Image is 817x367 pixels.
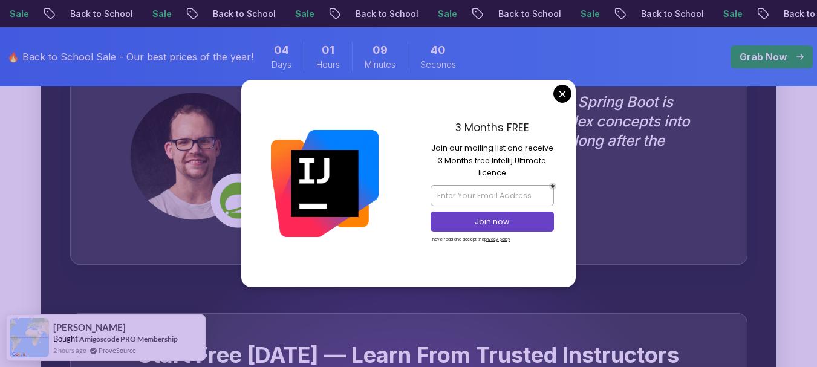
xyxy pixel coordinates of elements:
[365,59,395,71] span: Minutes
[7,50,253,64] p: 🔥 Back to School Sale - Our best prices of the year!
[99,345,136,356] a: ProveSource
[708,8,747,20] p: Sale
[565,8,604,20] p: Sale
[198,8,280,20] p: Back to School
[55,8,137,20] p: Back to School
[100,343,718,367] h3: Start Free [DATE] — Learn From Trusted Instructors
[274,42,289,59] span: 4 Days
[137,8,176,20] p: Sale
[373,42,388,59] span: 9 Minutes
[130,93,265,228] img: Josh Long testimonial
[79,334,178,343] a: Amigoscode PRO Membership
[10,318,49,357] img: provesource social proof notification image
[280,8,319,20] p: Sale
[53,345,86,356] span: 2 hours ago
[483,8,565,20] p: Back to School
[626,8,708,20] p: Back to School
[340,8,423,20] p: Back to School
[740,50,787,64] p: Grab Now
[431,42,446,59] span: 40 Seconds
[322,42,334,59] span: 1 Hours
[316,59,340,71] span: Hours
[423,8,461,20] p: Sale
[53,334,78,343] span: Bought
[53,322,126,333] span: [PERSON_NAME]
[272,59,291,71] span: Days
[420,59,456,71] span: Seconds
